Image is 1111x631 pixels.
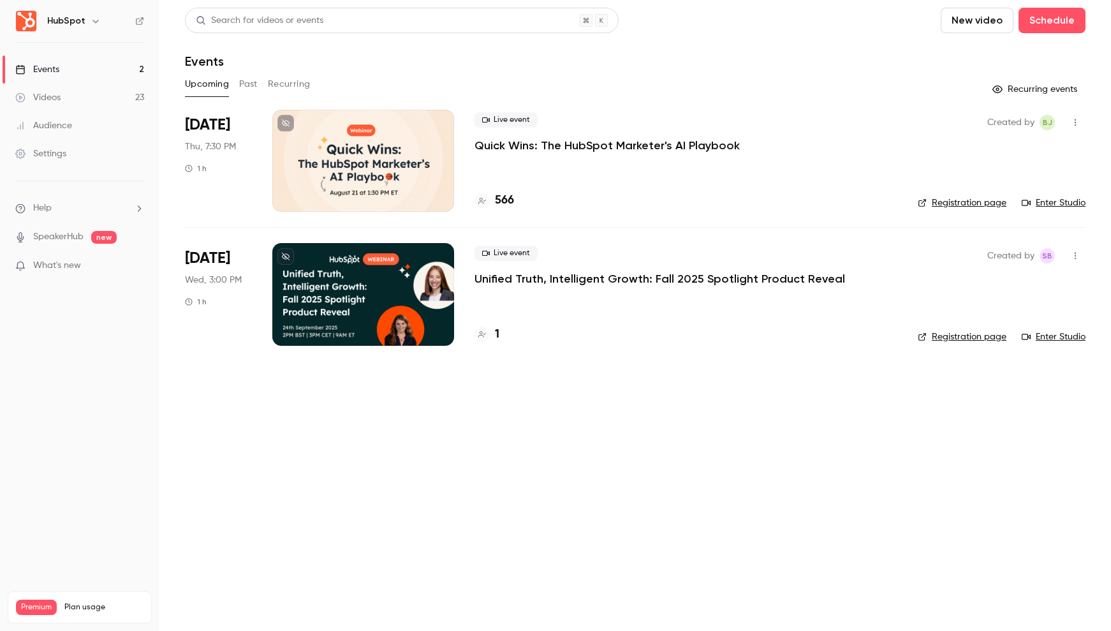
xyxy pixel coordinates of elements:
a: Registration page [918,330,1006,343]
div: Search for videos or events [196,14,323,27]
span: Sharan Bansal [1040,248,1055,264]
span: Plan usage [64,602,143,612]
span: Live event [475,112,538,128]
span: Created by [987,115,1034,130]
div: Sep 24 Wed, 2:00 PM (Europe/London) [185,243,252,345]
span: [DATE] [185,115,230,135]
span: [DATE] [185,248,230,269]
div: Audience [15,119,72,132]
div: Aug 21 Thu, 12:30 PM (America/Chicago) [185,110,252,212]
a: Registration page [918,197,1006,209]
button: Recurring events [987,79,1085,100]
span: Live event [475,246,538,261]
button: Upcoming [185,74,229,94]
h6: HubSpot [47,15,85,27]
span: Premium [16,600,57,615]
a: 566 [475,192,514,209]
h1: Events [185,54,224,69]
button: Schedule [1019,8,1085,33]
a: Quick Wins: The HubSpot Marketer's AI Playbook [475,138,740,153]
div: Events [15,63,59,76]
div: 1 h [185,163,207,174]
div: Videos [15,91,61,104]
button: Recurring [268,74,311,94]
span: new [91,231,117,244]
span: SB [1042,248,1052,264]
a: Unified Truth, Intelligent Growth: Fall 2025 Spotlight Product Reveal [475,271,845,286]
li: help-dropdown-opener [15,202,144,215]
h4: 1 [495,326,499,343]
span: Wed, 3:00 PM [185,274,242,286]
span: Bailey Jarriel [1040,115,1055,130]
a: 1 [475,326,499,343]
a: Enter Studio [1022,330,1085,343]
span: Help [33,202,52,215]
span: Thu, 7:30 PM [185,140,236,153]
img: HubSpot [16,11,36,31]
h4: 566 [495,192,514,209]
span: BJ [1043,115,1052,130]
div: Settings [15,147,66,160]
a: Enter Studio [1022,197,1085,209]
a: SpeakerHub [33,230,84,244]
span: What's new [33,259,81,272]
span: Created by [987,248,1034,264]
div: 1 h [185,297,207,307]
button: New video [941,8,1013,33]
button: Past [239,74,258,94]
